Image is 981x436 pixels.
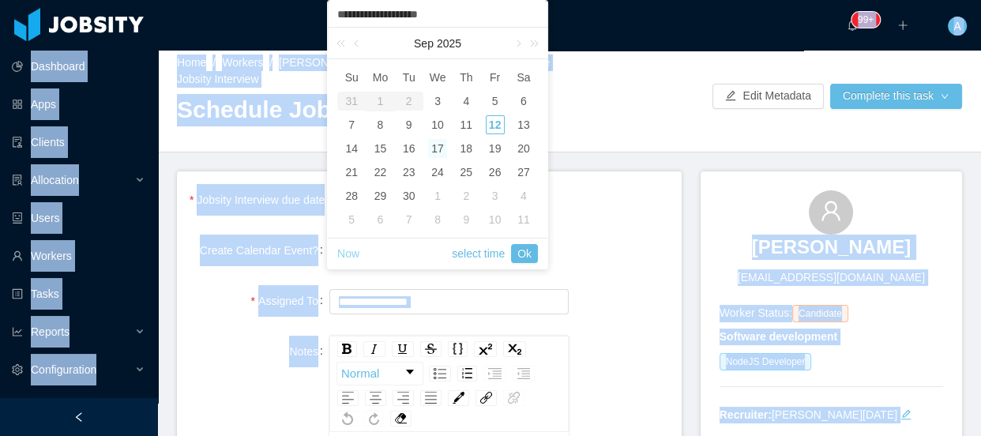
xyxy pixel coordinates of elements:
[847,20,858,31] i: icon: bell
[423,70,452,85] span: We
[342,186,361,205] div: 28
[423,89,452,113] td: September 3, 2025
[279,56,370,69] a: [PERSON_NAME]
[412,28,435,59] a: Sep
[420,341,442,357] div: Strikethrough
[486,210,505,229] div: 10
[720,353,812,370] span: NodeJS Developer
[435,28,463,59] a: 2025
[486,92,505,111] div: 5
[448,341,468,357] div: Monospace
[475,390,497,406] div: Link
[366,66,394,89] th: Mon
[337,113,366,137] td: September 7, 2025
[423,208,452,231] td: October 8, 2025
[400,163,419,182] div: 23
[452,89,480,113] td: September 4, 2025
[370,186,389,205] div: 29
[514,115,533,134] div: 13
[337,66,366,89] th: Sun
[426,362,538,385] div: rdw-list-control
[486,115,505,134] div: 12
[12,51,145,82] a: icon: pie-chartDashboard
[370,210,389,229] div: 6
[423,184,452,208] td: October 1, 2025
[400,186,419,205] div: 30
[392,341,414,357] div: Underline
[393,390,414,406] div: Right
[452,70,480,85] span: Th
[480,113,509,137] td: September 12, 2025
[428,139,447,158] div: 17
[772,408,897,421] a: [PERSON_NAME][DATE]
[457,366,477,381] div: Ordered
[333,28,354,59] a: Last year (Control + left)
[514,163,533,182] div: 27
[457,163,475,182] div: 25
[364,411,384,427] div: Redo
[363,341,385,357] div: Italic
[428,210,447,229] div: 8
[792,305,848,322] span: Candidate
[480,66,509,89] th: Fri
[480,184,509,208] td: October 3, 2025
[513,366,535,381] div: Outdent
[370,163,389,182] div: 22
[400,139,419,158] div: 16
[395,66,423,89] th: Tue
[712,84,823,109] button: icon: editEdit Metadata
[337,239,359,269] a: Now
[480,137,509,160] td: September 19, 2025
[337,137,366,160] td: September 14, 2025
[395,70,423,85] span: Tu
[337,208,366,231] td: October 5, 2025
[395,113,423,137] td: September 9, 2025
[12,202,145,234] a: icon: robotUsers
[738,269,925,286] span: [EMAIL_ADDRESS][DOMAIN_NAME]
[472,390,528,406] div: rdw-link-control
[423,66,452,89] th: Wed
[428,163,447,182] div: 24
[509,184,538,208] td: October 4, 2025
[366,160,394,184] td: September 22, 2025
[452,113,480,137] td: September 11, 2025
[342,163,361,182] div: 21
[509,160,538,184] td: September 27, 2025
[337,341,357,357] div: Bold
[366,70,394,85] span: Mo
[457,186,475,205] div: 2
[720,408,772,421] strong: Recruiter:
[269,56,272,69] span: /
[480,160,509,184] td: September 26, 2025
[509,89,538,113] td: September 6, 2025
[342,115,361,134] div: 7
[370,139,389,158] div: 15
[337,411,358,427] div: Undo
[31,363,96,376] span: Configuration
[351,28,365,59] a: Previous month (PageUp)
[366,184,394,208] td: September 29, 2025
[366,89,394,113] td: September 1, 2025
[400,210,419,229] div: 7
[474,341,497,357] div: Superscript
[334,362,426,385] div: rdw-block-control
[503,390,524,406] div: Unlink
[31,325,70,338] span: Reports
[366,92,394,111] div: 1
[428,92,447,111] div: 3
[395,137,423,160] td: September 16, 2025
[486,186,505,205] div: 3
[511,244,538,263] a: Ok
[31,174,79,186] span: Allocation
[428,186,447,205] div: 1
[387,411,415,427] div: rdw-remove-control
[851,12,880,28] sup: 159
[390,411,412,427] div: Remove
[514,186,533,205] div: 4
[251,295,329,307] label: Assigned To
[200,244,329,257] label: Create Calendar Event?
[334,390,445,406] div: rdw-textalign-control
[337,89,366,113] td: August 31, 2025
[509,70,538,85] span: Sa
[212,56,216,69] span: /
